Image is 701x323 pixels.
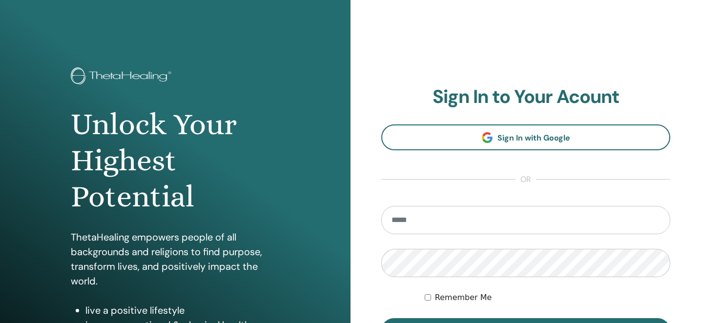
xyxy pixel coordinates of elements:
[381,124,670,150] a: Sign In with Google
[425,292,670,303] div: Keep me authenticated indefinitely or until I manually logout
[85,303,280,318] li: live a positive lifestyle
[497,133,570,143] span: Sign In with Google
[71,230,280,288] p: ThetaHealing empowers people of all backgrounds and religions to find purpose, transform lives, a...
[435,292,492,303] label: Remember Me
[381,86,670,108] h2: Sign In to Your Acount
[71,106,280,215] h1: Unlock Your Highest Potential
[515,174,536,185] span: or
